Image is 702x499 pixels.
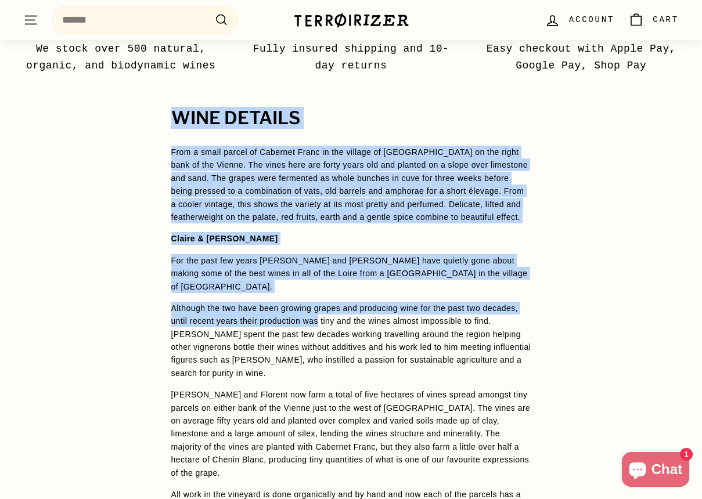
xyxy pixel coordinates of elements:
p: From a small parcel of Cabernet Franc in the village of [GEOGRAPHIC_DATA] on the right bank of th... [171,146,531,223]
strong: Claire & [PERSON_NAME] [171,234,278,243]
p: Although the two have been growing grapes and producing wine for the past two decades, until rece... [171,302,531,379]
p: For the past few years [PERSON_NAME] and [PERSON_NAME] have quietly gone about making some of the... [171,254,531,293]
a: Cart [621,3,686,37]
span: Cart [653,13,679,26]
span: Account [569,13,614,26]
p: Easy checkout with Apple Pay, Google Pay, Shop Pay [479,41,683,74]
inbox-online-store-chat: Shopify online store chat [618,452,693,490]
a: Account [538,3,621,37]
p: Fully insured shipping and 10-day returns [249,41,453,74]
p: We stock over 500 natural, organic, and biodynamic wines [19,41,223,74]
h2: WINE DETAILS [171,109,531,128]
p: [PERSON_NAME] and Florent now farm a total of five hectares of vines spread amongst tiny parcels ... [171,388,531,479]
